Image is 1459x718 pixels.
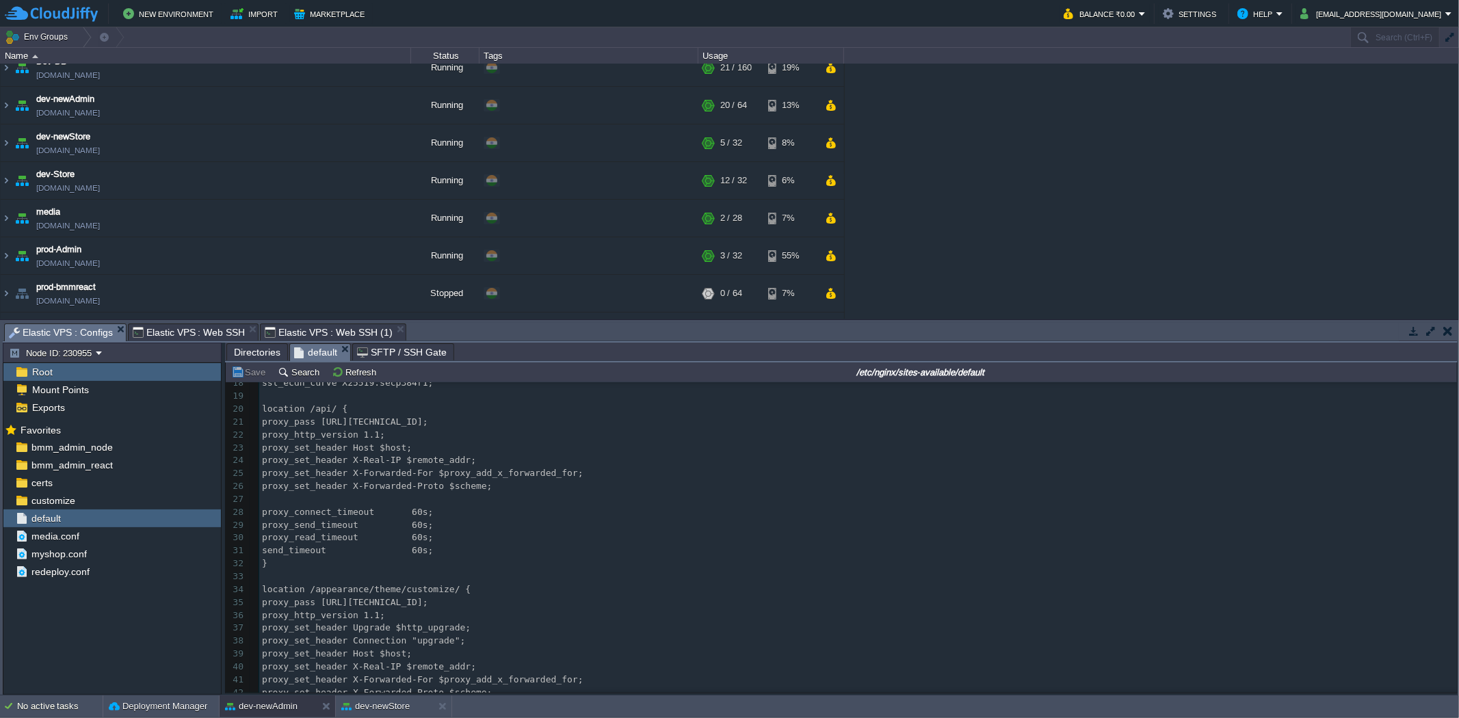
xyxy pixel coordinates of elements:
div: 29 [226,519,247,532]
span: [DOMAIN_NAME] [36,106,100,120]
span: proxy_set_header Host $host; [262,442,412,453]
a: [DOMAIN_NAME] [36,219,100,232]
a: prod-DB [36,318,68,332]
span: prod-bmmreact [36,280,96,294]
span: proxy_http_version 1.1; [262,429,385,440]
div: 20 [226,403,247,416]
img: AMDAwAAAACH5BAEAAAAALAAAAAABAAEAAAICRAEAOw== [1,124,12,161]
span: [DOMAIN_NAME] [36,68,100,82]
button: Settings [1163,5,1220,22]
a: bmm_admin_node [29,441,115,453]
span: proxy_pass [URL][TECHNICAL_ID]; [262,597,428,607]
div: 32 [226,557,247,570]
div: 38 [226,635,247,648]
a: Mount Points [29,384,91,396]
a: Exports [29,401,67,414]
span: location /api/ { [262,403,347,414]
a: media.conf [29,530,81,542]
span: default [294,344,337,361]
button: Env Groups [5,27,73,46]
div: 18 [226,377,247,390]
img: AMDAwAAAACH5BAEAAAAALAAAAAABAAEAAAICRAEAOw== [12,124,31,161]
div: 31 [226,544,247,557]
a: default [29,512,63,524]
a: dev-Store [36,168,75,181]
div: 5 / 32 [720,124,742,161]
span: [DOMAIN_NAME] [36,256,100,270]
div: Running [411,200,479,237]
a: Root [29,366,55,378]
div: 0 / 64 [720,275,742,312]
a: redeploy.conf [29,566,92,578]
button: Balance ₹0.00 [1064,5,1139,22]
img: AMDAwAAAACH5BAEAAAAALAAAAAABAAEAAAICRAEAOw== [12,87,31,124]
span: SFTP / SSH Gate [357,344,447,360]
div: Running [411,49,479,86]
a: dev-newStore [36,130,90,144]
span: proxy_connect_timeout 60s; [262,507,433,517]
span: proxy_read_timeout 60s; [262,532,433,542]
div: Running [411,237,479,274]
span: bmm_admin_react [29,459,115,471]
div: Running [411,162,479,199]
span: proxy_send_timeout 60s; [262,520,433,530]
div: Usage [699,48,843,64]
img: AMDAwAAAACH5BAEAAAAALAAAAAABAAEAAAICRAEAOw== [1,200,12,237]
img: AMDAwAAAACH5BAEAAAAALAAAAAABAAEAAAICRAEAOw== [12,49,31,86]
div: 20 / 64 [720,87,747,124]
button: dev-newStore [341,700,410,713]
img: AMDAwAAAACH5BAEAAAAALAAAAAABAAEAAAICRAEAOw== [1,237,12,274]
span: location /appearance/theme/customize/ { [262,584,471,594]
span: Elastic VPS : Web SSH [133,324,246,341]
div: 23 [226,442,247,455]
span: proxy_set_header X-Forwarded-For $proxy_add_x_forwarded_for; [262,468,583,478]
div: 12 / 32 [720,162,747,199]
button: Save [231,366,270,378]
div: 35 [226,596,247,609]
span: proxy_set_header X-Forwarded-For $proxy_add_x_forwarded_for; [262,674,583,684]
span: Directories [234,344,280,360]
div: Running [411,87,479,124]
div: 8% [768,124,813,161]
img: AMDAwAAAACH5BAEAAAAALAAAAAABAAEAAAICRAEAOw== [12,200,31,237]
span: proxy_set_header Host $host; [262,648,412,659]
button: Help [1237,5,1276,22]
div: Name [1,48,410,64]
img: AMDAwAAAACH5BAEAAAAALAAAAAABAAEAAAICRAEAOw== [32,55,38,58]
span: Elastic VPS : Configs [9,324,113,341]
div: 21 [226,416,247,429]
span: [DOMAIN_NAME] [36,181,100,195]
div: 28 [226,506,247,519]
span: proxy_set_header X-Forwarded-Proto $scheme; [262,481,492,491]
img: CloudJiffy [5,5,98,23]
img: AMDAwAAAACH5BAEAAAAALAAAAAABAAEAAAICRAEAOw== [1,87,12,124]
span: Favorites [18,424,63,436]
a: customize [29,494,77,507]
img: AMDAwAAAACH5BAEAAAAALAAAAAABAAEAAAICRAEAOw== [12,313,31,349]
span: send_timeout 60s; [262,545,433,555]
span: prod-Admin [36,243,81,256]
div: 41 [226,674,247,687]
span: Elastic VPS : Web SSH (1) [265,324,392,341]
div: 22 / 160 [720,313,752,349]
span: proxy_set_header X-Real-IP $remote_addr; [262,661,476,672]
div: 40 [226,661,247,674]
span: dev-newAdmin [36,92,94,106]
div: 10% [768,313,813,349]
button: Node ID: 230955 [9,347,96,359]
div: 25 [226,467,247,480]
a: media [36,205,60,219]
a: certs [29,477,55,489]
div: 33 [226,570,247,583]
button: dev-newAdmin [225,700,298,713]
img: AMDAwAAAACH5BAEAAAAALAAAAAABAAEAAAICRAEAOw== [12,162,31,199]
img: AMDAwAAAACH5BAEAAAAALAAAAAABAAEAAAICRAEAOw== [1,49,12,86]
